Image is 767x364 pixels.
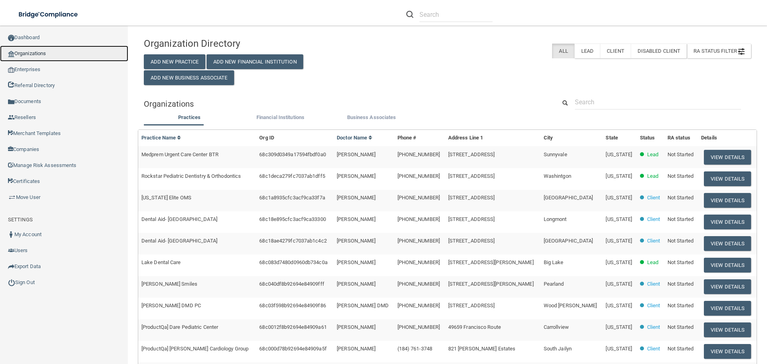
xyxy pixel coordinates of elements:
[397,238,440,244] span: [PHONE_NUMBER]
[397,281,440,287] span: [PHONE_NUMBER]
[337,238,376,244] span: [PERSON_NAME]
[337,281,376,287] span: [PERSON_NAME]
[8,114,14,121] img: ic_reseller.de258add.png
[8,247,14,254] img: icon-users.e205127d.png
[448,238,495,244] span: [STREET_ADDRESS]
[259,151,326,157] span: 68c309d0349a17594fbdf0a0
[448,259,534,265] span: [STREET_ADDRESS][PERSON_NAME]
[544,216,567,222] span: Longmont
[606,195,632,201] span: [US_STATE]
[606,216,632,222] span: [US_STATE]
[141,259,181,265] span: Lake Dental Care
[337,173,376,179] span: [PERSON_NAME]
[704,301,751,316] button: View Details
[419,7,493,22] input: Search
[141,151,219,157] span: Medprem Urgent Care Center BTR
[668,346,693,352] span: Not Started
[259,173,325,179] span: 68c1deca279fc7037ab1dff5
[606,259,632,265] span: [US_STATE]
[235,113,326,124] li: Financial Institutions
[347,114,396,120] span: Business Associates
[397,302,440,308] span: [PHONE_NUMBER]
[337,195,376,201] span: [PERSON_NAME]
[394,130,445,146] th: Phone #
[337,346,376,352] span: [PERSON_NAME]
[647,301,660,310] p: Client
[544,195,593,201] span: [GEOGRAPHIC_DATA]
[544,346,572,352] span: South Jailyn
[144,113,235,124] li: Practices
[406,11,413,18] img: ic-search.3b580494.png
[141,173,241,179] span: Rockstar Pediatric Dentistry & Orthodontics
[600,44,631,58] label: Client
[704,322,751,337] button: View Details
[337,135,373,141] a: Doctor Name
[668,173,693,179] span: Not Started
[256,130,334,146] th: Org ID
[668,259,693,265] span: Not Started
[448,216,495,222] span: [STREET_ADDRESS]
[259,346,326,352] span: 68c000d78b92694e84909a5f
[8,231,14,238] img: ic_user_dark.df1a06c3.png
[668,216,693,222] span: Not Started
[326,113,417,124] li: Business Associate
[668,151,693,157] span: Not Started
[574,44,600,58] label: Lead
[397,173,440,179] span: [PHONE_NUMBER]
[544,259,564,265] span: Big Lake
[668,238,693,244] span: Not Started
[693,48,745,54] span: RA Status Filter
[668,281,693,287] span: Not Started
[141,324,218,330] span: [ProductQa] Dare Pediatric Center
[8,215,33,225] label: SETTINGS
[207,54,303,69] button: Add New Financial Institution
[606,346,632,352] span: [US_STATE]
[141,346,248,352] span: [ProductQa] [PERSON_NAME] Cardiology Group
[544,173,571,179] span: Washintgon
[141,195,191,201] span: [US_STATE] Elite OMS
[397,324,440,330] span: [PHONE_NUMBER]
[552,44,574,58] label: All
[704,215,751,229] button: View Details
[8,193,16,201] img: briefcase.64adab9b.png
[259,216,326,222] span: 68c18e895cfc3acf9ca33300
[704,344,751,359] button: View Details
[647,193,660,203] p: Client
[8,51,14,57] img: organization-icon.f8decf85.png
[144,99,544,108] h5: Organizations
[637,130,664,146] th: Status
[448,281,534,287] span: [STREET_ADDRESS][PERSON_NAME]
[330,113,413,122] label: Business Associates
[12,6,85,23] img: bridge_compliance_login_screen.278c3ca4.svg
[704,193,751,208] button: View Details
[397,346,432,352] span: (184) 761-3748
[704,258,751,273] button: View Details
[8,67,14,73] img: enterprise.0d942306.png
[141,238,217,244] span: Dental Aid- [GEOGRAPHIC_DATA]
[704,236,751,251] button: View Details
[141,135,181,141] a: Practice Name
[606,151,632,157] span: [US_STATE]
[668,302,693,308] span: Not Started
[141,302,201,308] span: [PERSON_NAME] DMD PC
[259,324,326,330] span: 68c0012f8b92694e84909a61
[337,259,376,265] span: [PERSON_NAME]
[668,324,693,330] span: Not Started
[631,44,687,58] label: Disabled Client
[606,324,632,330] span: [US_STATE]
[141,281,197,287] span: [PERSON_NAME] Smiles
[448,173,495,179] span: [STREET_ADDRESS]
[540,130,603,146] th: City
[259,302,326,308] span: 68c03f598b92694e84909f86
[704,279,751,294] button: View Details
[606,173,632,179] span: [US_STATE]
[337,324,376,330] span: [PERSON_NAME]
[602,130,636,146] th: State
[448,324,501,330] span: 49659 Francisco Route
[448,195,495,201] span: [STREET_ADDRESS]
[8,263,14,270] img: icon-export.b9366987.png
[148,113,231,122] label: Practices
[647,258,658,267] p: Lead
[397,195,440,201] span: [PHONE_NUMBER]
[647,344,660,354] p: Client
